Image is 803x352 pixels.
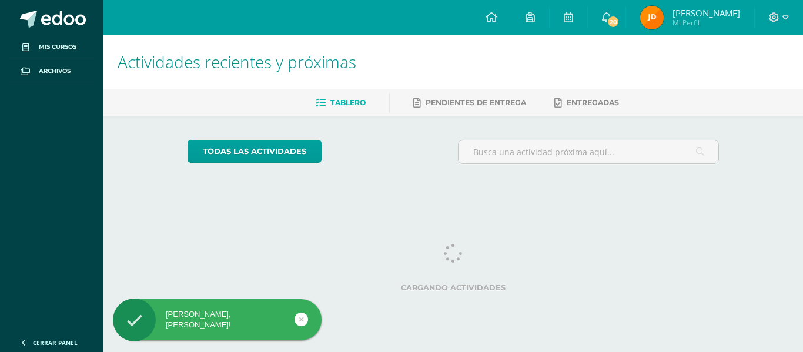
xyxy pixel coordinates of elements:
[330,98,366,107] span: Tablero
[672,7,740,19] span: [PERSON_NAME]
[188,140,322,163] a: todas las Actividades
[113,309,322,330] div: [PERSON_NAME], [PERSON_NAME]!
[33,338,78,347] span: Cerrar panel
[607,15,620,28] span: 20
[413,93,526,112] a: Pendientes de entrega
[188,283,720,292] label: Cargando actividades
[39,42,76,52] span: Mis cursos
[316,93,366,112] a: Tablero
[554,93,619,112] a: Entregadas
[39,66,71,76] span: Archivos
[426,98,526,107] span: Pendientes de entrega
[9,35,94,59] a: Mis cursos
[567,98,619,107] span: Entregadas
[640,6,664,29] img: be081e2b0e56b2af18e22b9bc73c832d.png
[9,59,94,83] a: Archivos
[459,140,719,163] input: Busca una actividad próxima aquí...
[672,18,740,28] span: Mi Perfil
[118,51,356,73] span: Actividades recientes y próximas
